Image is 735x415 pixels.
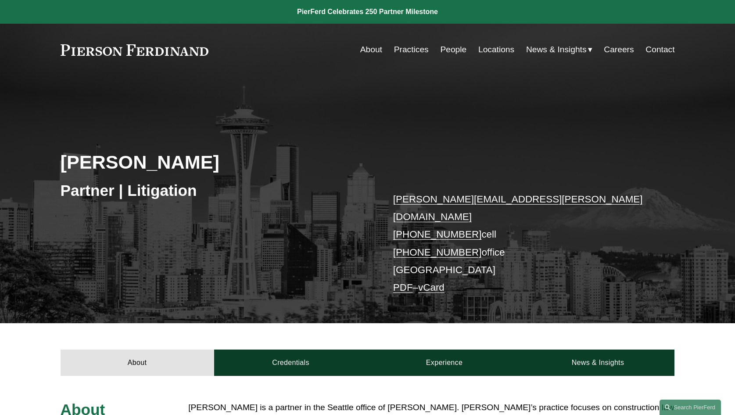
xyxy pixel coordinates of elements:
a: [PHONE_NUMBER] [393,247,482,258]
a: About [360,41,382,58]
a: vCard [418,282,445,293]
a: Practices [394,41,429,58]
a: Experience [368,350,521,376]
a: [PERSON_NAME][EMAIL_ADDRESS][PERSON_NAME][DOMAIN_NAME] [393,194,643,222]
p: cell office [GEOGRAPHIC_DATA] – [393,191,649,297]
a: Credentials [214,350,368,376]
a: folder dropdown [526,41,592,58]
h2: [PERSON_NAME] [61,151,368,173]
a: People [440,41,466,58]
a: News & Insights [521,350,674,376]
a: Contact [645,41,674,58]
a: PDF [393,282,413,293]
h3: Partner | Litigation [61,181,368,200]
span: News & Insights [526,42,587,58]
a: Search this site [660,400,721,415]
a: [PHONE_NUMBER] [393,229,482,240]
a: Careers [604,41,634,58]
a: About [61,350,214,376]
a: Locations [478,41,514,58]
